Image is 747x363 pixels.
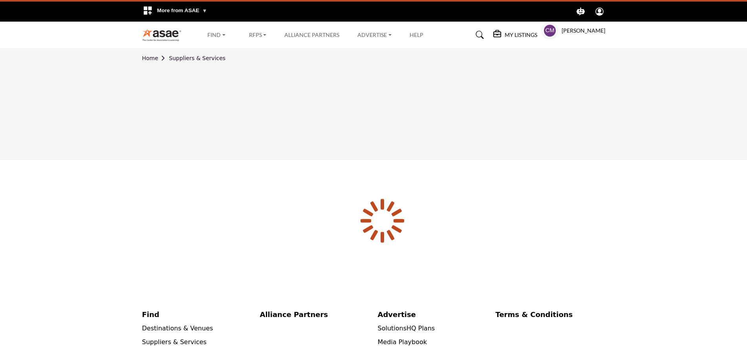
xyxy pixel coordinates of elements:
a: Find [202,29,231,40]
a: Destinations & Venues [142,324,213,332]
a: Help [410,31,423,38]
h5: [PERSON_NAME] [562,27,605,35]
a: Suppliers & Services [142,338,207,346]
a: Terms & Conditions [496,309,605,320]
div: My Listings [493,30,537,40]
a: Advertise [378,309,487,320]
button: Show hide supplier dropdown [541,22,558,39]
a: SolutionsHQ Plans [378,324,435,332]
a: Find [142,309,252,320]
a: Search [468,29,489,41]
a: Alliance Partners [284,31,339,38]
h5: My Listings [505,31,537,38]
div: More from ASAE [138,2,212,22]
a: Home [142,55,169,61]
a: Media Playbook [378,338,427,346]
img: Site Logo [142,28,186,41]
a: RFPs [244,29,272,40]
a: Advertise [352,29,397,40]
a: Suppliers & Services [169,55,225,61]
span: More from ASAE [157,7,207,13]
a: Alliance Partners [260,309,370,320]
